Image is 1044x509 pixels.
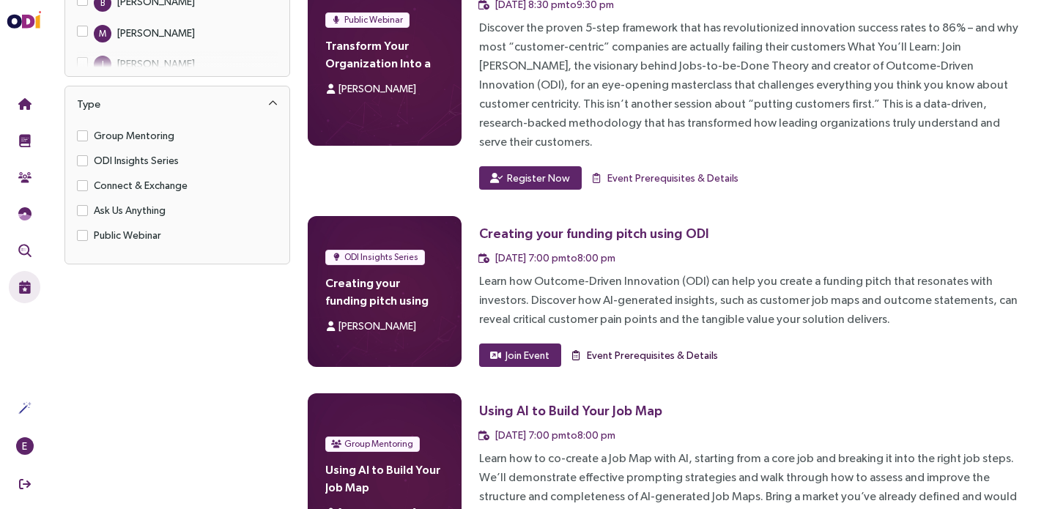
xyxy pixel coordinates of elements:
button: Training [9,125,40,157]
div: Discover the proven 5-step framework that has revolutionized innovation success rates to 86% – an... [479,18,1021,152]
img: Live Events [18,280,32,294]
span: Join Event [506,347,549,363]
button: Community [9,161,40,193]
h4: Transform Your Organization Into a Customer-Centric Powerhouse [325,37,444,72]
img: JTBD Needs Framework [18,207,32,220]
h4: Creating your funding pitch using ODI [325,274,444,309]
button: Actions [9,392,40,424]
button: Sign Out [9,468,40,500]
span: Group Mentoring [344,436,413,451]
span: M [99,25,106,42]
span: Connect & Exchange [88,177,193,193]
div: Type [77,95,100,113]
span: Register Now [507,170,570,186]
span: Event Prerequisites & Details [587,347,718,363]
span: Event Prerequisites & Details [607,170,738,186]
span: [DATE] 7:00 pm to 8:00 pm [495,429,615,441]
h4: Using AI to Build Your Job Map [325,461,444,496]
div: Learn how Outcome-Driven Innovation (ODI) can help you create a funding pitch that resonates with... [479,272,1021,329]
div: Creating your funding pitch using ODI [479,224,709,242]
span: Group Mentoring [88,127,180,144]
span: [DATE] 7:00 pm to 8:00 pm [495,252,615,264]
button: Outcome Validation [9,234,40,267]
img: Outcome Validation [18,244,32,257]
span: [PERSON_NAME] [338,320,416,332]
span: Public Webinar [88,227,167,243]
div: Type [65,86,289,122]
button: Event Prerequisites & Details [570,343,719,367]
span: ODI Insights Series [88,152,185,168]
span: [PERSON_NAME] [338,83,416,94]
button: Needs Framework [9,198,40,230]
span: Public Webinar [344,12,403,27]
span: ODI Insights Series [344,250,418,264]
div: Using AI to Build Your Job Map [479,401,662,420]
div: [PERSON_NAME] [117,25,195,41]
img: Actions [18,401,32,415]
button: E [9,430,40,462]
img: Community [18,171,32,184]
button: Live Events [9,271,40,303]
button: Home [9,88,40,120]
img: Training [18,134,32,147]
button: Event Prerequisites & Details [591,166,739,190]
button: Register Now [479,166,582,190]
span: E [22,437,27,455]
button: Join Event [479,343,561,367]
span: Ask Us Anything [88,202,171,218]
